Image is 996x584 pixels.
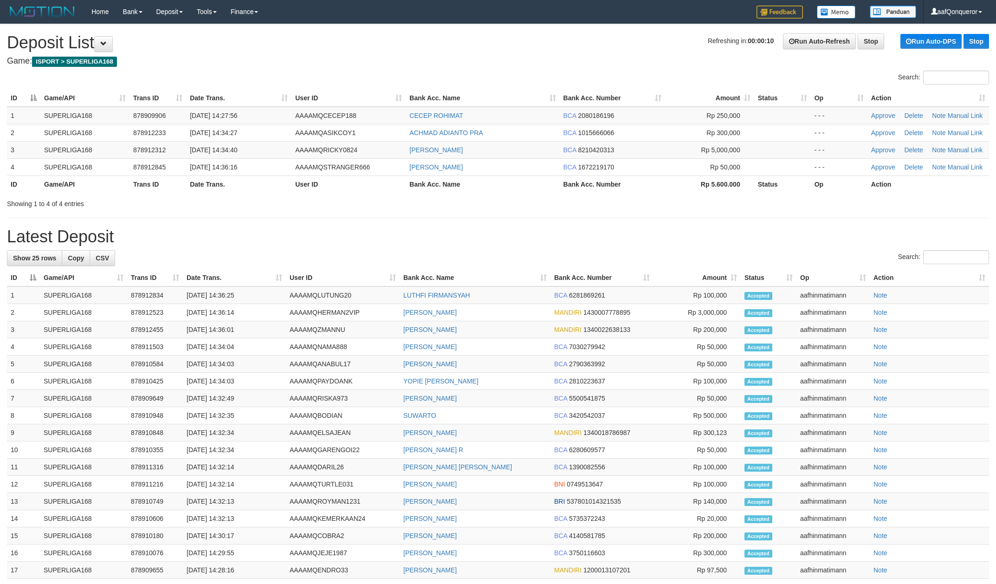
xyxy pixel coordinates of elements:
[190,163,237,171] span: [DATE] 14:36:16
[665,175,754,193] th: Rp 5.600.000
[183,338,286,356] td: [DATE] 14:34:04
[7,250,62,266] a: Show 25 rows
[873,515,887,522] a: Note
[186,90,291,107] th: Date Trans.: activate to sort column ascending
[567,498,621,505] span: Copy 537801014321535 to clipboard
[40,424,127,441] td: SUPERLIGA168
[183,304,286,321] td: [DATE] 14:36:14
[286,390,400,407] td: AAAAMQRISKA973
[40,407,127,424] td: SUPERLIGA168
[811,158,867,175] td: - - -
[904,146,923,154] a: Delete
[569,412,605,419] span: Copy 3420542037 to clipboard
[796,269,870,286] th: Op: activate to sort column ascending
[870,269,989,286] th: Action: activate to sort column ascending
[923,71,989,84] input: Search:
[409,163,463,171] a: [PERSON_NAME]
[183,493,286,510] td: [DATE] 14:32:13
[554,532,567,539] span: BCA
[127,338,183,356] td: 878911503
[40,286,127,304] td: SUPERLIGA168
[873,549,887,557] a: Note
[127,304,183,321] td: 878912523
[873,412,887,419] a: Note
[40,158,129,175] td: SUPERLIGA168
[295,129,356,136] span: AAAAMQASIKCOY1
[96,254,109,262] span: CSV
[783,33,856,49] a: Run Auto-Refresh
[873,292,887,299] a: Note
[40,390,127,407] td: SUPERLIGA168
[796,356,870,373] td: aafhinmatimann
[796,424,870,441] td: aafhinmatimann
[7,424,40,441] td: 9
[653,476,741,493] td: Rp 100,000
[286,510,400,527] td: AAAAMQKEMERKAAN24
[403,480,457,488] a: [PERSON_NAME]
[871,163,895,171] a: Approve
[403,532,457,539] a: [PERSON_NAME]
[653,269,741,286] th: Amount: activate to sort column ascending
[653,356,741,373] td: Rp 50,000
[40,269,127,286] th: Game/API: activate to sort column ascending
[7,338,40,356] td: 4
[873,446,887,454] a: Note
[286,493,400,510] td: AAAAMQROYMAN1231
[286,527,400,545] td: AAAAMQCOBRA2
[7,5,78,19] img: MOTION_logo.png
[932,146,946,154] a: Note
[286,286,400,304] td: AAAAMQLUTUNG20
[554,480,565,488] span: BNI
[127,269,183,286] th: Trans ID: activate to sort column ascending
[295,146,357,154] span: AAAAMQRICKY0824
[183,269,286,286] th: Date Trans.: activate to sort column ascending
[554,292,567,299] span: BCA
[554,429,582,436] span: MANDIRI
[569,446,605,454] span: Copy 6280609577 to clipboard
[948,112,983,119] a: Manual Link
[811,124,867,141] td: - - -
[40,338,127,356] td: SUPERLIGA168
[744,464,772,472] span: Accepted
[653,390,741,407] td: Rp 50,000
[129,175,186,193] th: Trans ID
[400,269,550,286] th: Bank Acc. Name: activate to sort column ascending
[40,527,127,545] td: SUPERLIGA168
[583,429,630,436] span: Copy 1340018786987 to clipboard
[578,129,614,136] span: Copy 1015666066 to clipboard
[7,269,40,286] th: ID: activate to sort column descending
[183,476,286,493] td: [DATE] 14:32:14
[40,441,127,459] td: SUPERLIGA168
[653,424,741,441] td: Rp 300,123
[796,510,870,527] td: aafhinmatimann
[560,175,665,193] th: Bank Acc. Number
[898,71,989,84] label: Search:
[744,309,772,317] span: Accepted
[569,292,605,299] span: Copy 6281869261 to clipboard
[873,343,887,350] a: Note
[796,286,870,304] td: aafhinmatimann
[7,356,40,373] td: 5
[129,90,186,107] th: Trans ID: activate to sort column ascending
[858,33,884,49] a: Stop
[133,129,166,136] span: 878912233
[554,515,567,522] span: BCA
[873,395,887,402] a: Note
[948,163,983,171] a: Manual Link
[409,146,463,154] a: [PERSON_NAME]
[40,510,127,527] td: SUPERLIGA168
[183,527,286,545] td: [DATE] 14:30:17
[7,175,40,193] th: ID
[7,527,40,545] td: 15
[744,395,772,403] span: Accepted
[653,373,741,390] td: Rp 100,000
[7,107,40,124] td: 1
[873,360,887,368] a: Note
[403,377,479,385] a: YOPIE [PERSON_NAME]
[567,480,603,488] span: Copy 0749513647 to clipboard
[653,527,741,545] td: Rp 200,000
[569,395,605,402] span: Copy 5500541875 to clipboard
[406,90,559,107] th: Bank Acc. Name: activate to sort column ascending
[7,57,989,66] h4: Game:
[796,493,870,510] td: aafhinmatimann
